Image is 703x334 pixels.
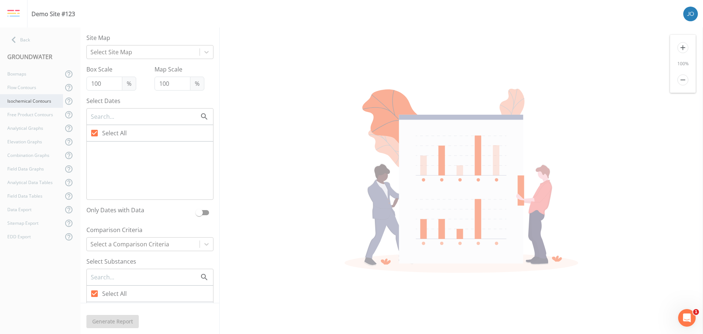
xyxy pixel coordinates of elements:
span: % [122,77,136,91]
div: 100 % [670,60,696,67]
input: Search... [90,112,200,121]
img: 92e20bd353cb281322285d13af20c0d9 [683,7,698,21]
label: Box Scale [86,65,136,74]
span: 1 [693,309,699,315]
img: undraw_report_building_chart-e1PV7-8T.svg [345,89,578,273]
label: Site Map [86,33,213,42]
span: % [190,77,204,91]
label: Only Dates with Data [86,206,192,217]
i: add [677,42,688,53]
img: logo [7,10,20,18]
span: Select All [102,129,127,137]
iframe: Intercom live chat [678,309,696,327]
div: Demo Site #123 [31,10,75,18]
label: Select Dates [86,96,213,105]
i: remove [677,74,688,85]
input: Search... [90,272,200,282]
label: Map Scale [155,65,204,74]
label: Comparison Criteria [86,225,213,234]
label: Select Substances [86,257,213,266]
span: Select All [102,289,127,298]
